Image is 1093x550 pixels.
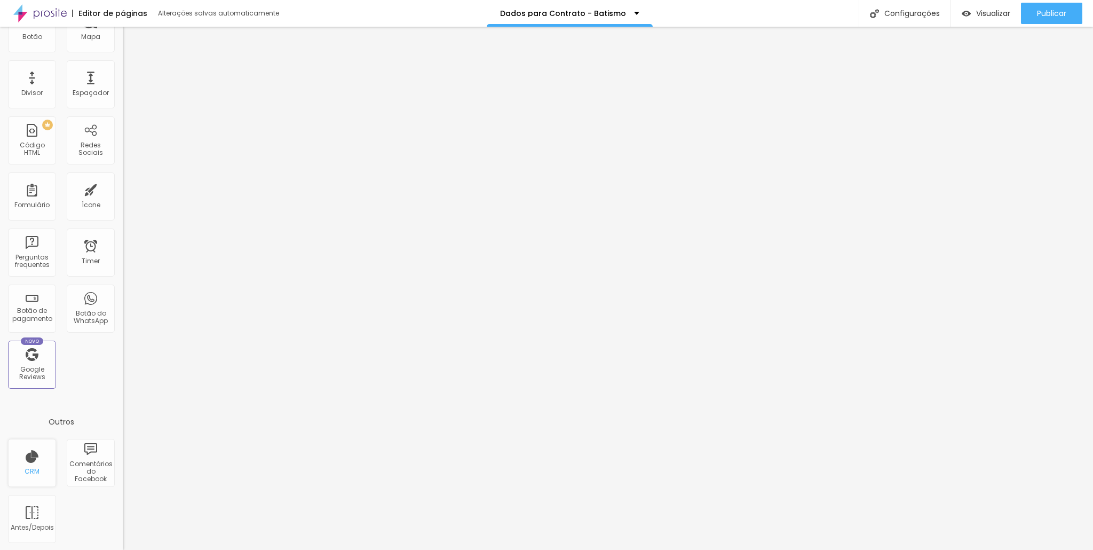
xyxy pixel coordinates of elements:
[25,468,39,475] div: CRM
[123,27,1093,550] iframe: Editor
[21,337,44,345] div: Novo
[11,254,53,269] div: Perguntas frequentes
[962,9,971,18] img: view-1.svg
[1021,3,1082,24] button: Publicar
[1037,9,1066,18] span: Publicar
[158,10,281,17] div: Alterações salvas automaticamente
[69,310,112,325] div: Botão do WhatsApp
[72,10,147,17] div: Editor de páginas
[976,9,1010,18] span: Visualizar
[82,201,100,209] div: Ícone
[500,10,626,17] p: Dados para Contrato - Batismo
[951,3,1021,24] button: Visualizar
[69,142,112,157] div: Redes Sociais
[11,307,53,323] div: Botão de pagamento
[870,9,879,18] img: Icone
[21,89,43,97] div: Divisor
[69,460,112,483] div: Comentários do Facebook
[11,366,53,381] div: Google Reviews
[22,33,42,41] div: Botão
[14,201,50,209] div: Formulário
[81,33,100,41] div: Mapa
[11,524,53,531] div: Antes/Depois
[11,142,53,157] div: Código HTML
[73,89,109,97] div: Espaçador
[82,257,100,265] div: Timer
